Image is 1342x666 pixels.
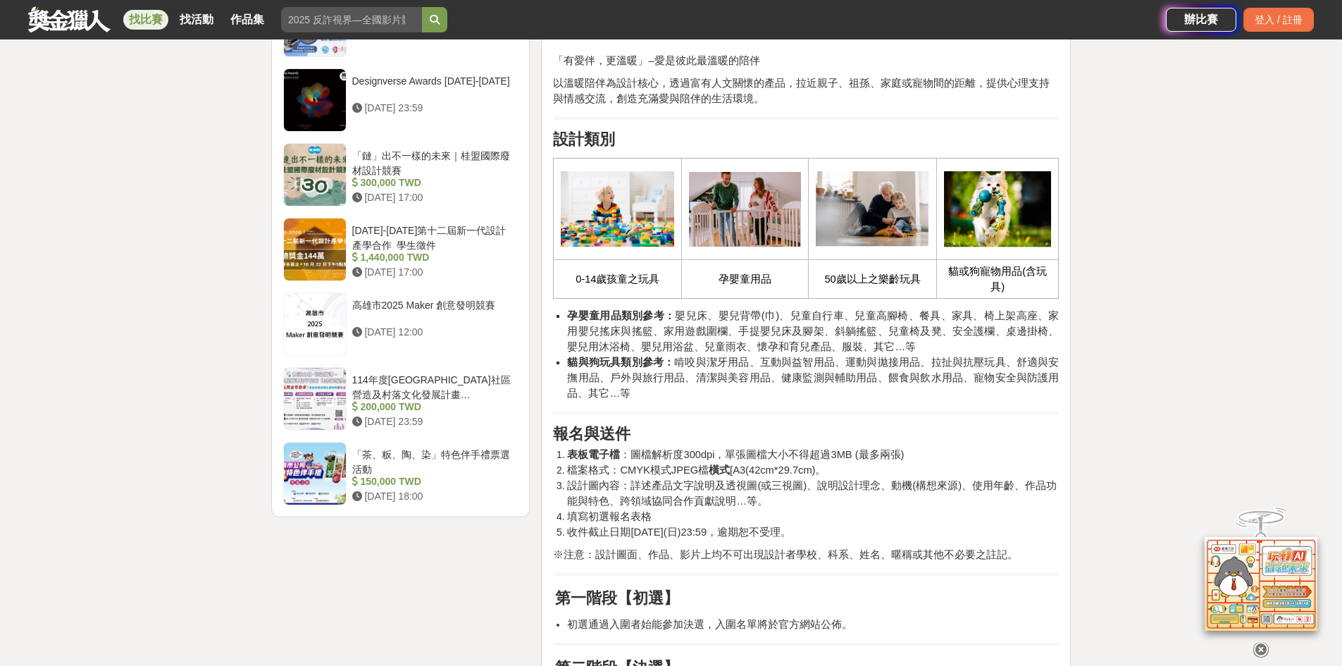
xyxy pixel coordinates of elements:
div: 114年度[GEOGRAPHIC_DATA]社區營造及村落文化發展計畫「[GEOGRAPHIC_DATA]―藝起動起來」地景藝術獎金賽＆人氣投票! [352,373,513,400]
strong: 表板電子檔 [567,449,620,460]
div: [DATE] 23:59 [352,101,513,116]
span: 填寫初選報名表格 [567,511,652,522]
div: 高雄市2025 Maker 創意發明競賽 [352,298,513,325]
span: 50歲以上之樂齡玩具 [824,273,920,285]
div: 登入 / 註冊 [1243,8,1314,32]
strong: 貓與狗玩具類別參考： [567,357,674,368]
div: 「鏈」出不一樣的未來｜桂盟國際廢材設計競賽 [352,149,513,175]
a: 「鏈」出不一樣的未來｜桂盟國際廢材設計競賽 300,000 TWD [DATE] 17:00 [283,143,518,206]
strong: 報名與送件 [553,425,630,443]
input: 2025 反詐視界—全國影片競賽 [281,7,422,32]
span: 以溫暖陪伴為設計核心，透過富有人文關懷的產品，拉近親子、祖孫、家庭或寵物間的距離，提供心理支持與情感交流，創造充滿愛與陪伴的生活環境。 [553,78,1050,104]
strong: 第一階段【初選】 [555,589,679,607]
div: 200,000 TWD [352,400,513,414]
img: f7dd345d-5508-4ae7-baa2-0f7e1eb8328a.png [816,171,929,247]
span: 初選通過入圍者始能參加決選，入圍名單將於官方網站公佈。 [567,619,852,630]
span: 嬰兒床、嬰兒背帶(巾)、兒童自行車、兒童高腳椅、餐具、家具、椅上架高座、家用嬰兒搖床與搖籃、家用遊戲圍欄、手提嬰兒床及腳架、斜躺搖籃、兒童椅及凳、安全護欄、桌邊掛椅、嬰兒用沐浴椅、嬰兒用浴盆、兒... [567,310,1059,352]
span: 檔案格式：CMYK模式JPEG檔 [A3(42cm*29.7cm)。 [567,464,826,476]
img: 88457ed4-daae-4db9-b357-2bbb7b09dffc.png [944,171,1052,247]
a: 作品集 [225,10,270,30]
div: 「茶、粄、陶、染」特色伴手禮票選活動 [352,448,513,474]
img: c5ae5837-55fe-4b10-9099-9801208ed03e.png [689,172,801,247]
a: 114年度[GEOGRAPHIC_DATA]社區營造及村落文化發展計畫「[GEOGRAPHIC_DATA]―藝起動起來」地景藝術獎金賽＆人氣投票! 200,000 TWD [DATE] 23:59 [283,367,518,431]
a: 找比賽 [123,10,168,30]
div: Designverse Awards [DATE]-[DATE] [352,74,513,101]
span: 貓或狗寵物用品(含玩具) [948,266,1047,292]
div: 300,000 TWD [352,175,513,190]
span: ：圖檔解析度300dpi，單張圖檔大小不得超過3MB (最多兩張) [567,449,904,460]
img: b708f5c3-b6c1-4a28-aed3-e1b2ac6733b5.png [561,171,674,247]
div: [DATE] 18:00 [352,489,513,504]
span: 設計圖內容：詳述產品文字說明及透視圖(或三視圖)、說明設計理念、動機(構想來源)、使用年齡、作品功能與特色、跨領域協同合作貢獻說明…等。 [567,480,1057,507]
a: [DATE]-[DATE]第十二屆新一代設計產學合作_學生徵件 1,440,000 TWD [DATE] 17:00 [283,218,518,281]
strong: 設計類別 [553,130,615,148]
a: Designverse Awards [DATE]-[DATE] [DATE] 23:59 [283,68,518,132]
div: 150,000 TWD [352,474,513,489]
span: 「有愛伴，更溫暖」–愛是彼此最溫暖的陪伴 [553,55,759,66]
div: 1,440,000 TWD [352,250,513,265]
div: [DATE] 17:00 [352,265,513,280]
div: [DATE] 17:00 [352,190,513,205]
span: 啃咬與潔牙用品、互動與益智用品、運動與拋接用品、拉扯與抗壓玩具、舒適與安撫用品、戶外與旅行用品、清潔與美容用品、健康監測與輔助用品、餵食與飲水用品、寵物安全與防護用品、其它…等 [567,357,1059,399]
span: 孕嬰童用品 [719,273,771,285]
span: ※注意：設計圖面、作品、影片上均不可出現設計者學校、科系、姓名、暱稱或其他不必要之註記。 [553,549,1018,560]
span: 收件截止日期[DATE](日)23:59，逾期恕不受理。 [567,526,791,538]
a: 辦比賽 [1166,8,1236,32]
a: 高雄市2025 Maker 創意發明競賽 [DATE] 12:00 [283,292,518,356]
a: 「茶、粄、陶、染」特色伴手禮票選活動 150,000 TWD [DATE] 18:00 [283,442,518,505]
strong: 孕嬰童用品類別參考： [567,310,675,321]
img: d2146d9a-e6f6-4337-9592-8cefde37ba6b.png [1205,531,1317,624]
div: [DATE] 12:00 [352,325,513,340]
a: 找活動 [174,10,219,30]
span: 0-14歲孩童之玩具 [576,273,659,285]
strong: 橫式 [709,464,730,476]
div: [DATE] 23:59 [352,414,513,429]
div: [DATE]-[DATE]第十二屆新一代設計產學合作_學生徵件 [352,223,513,250]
